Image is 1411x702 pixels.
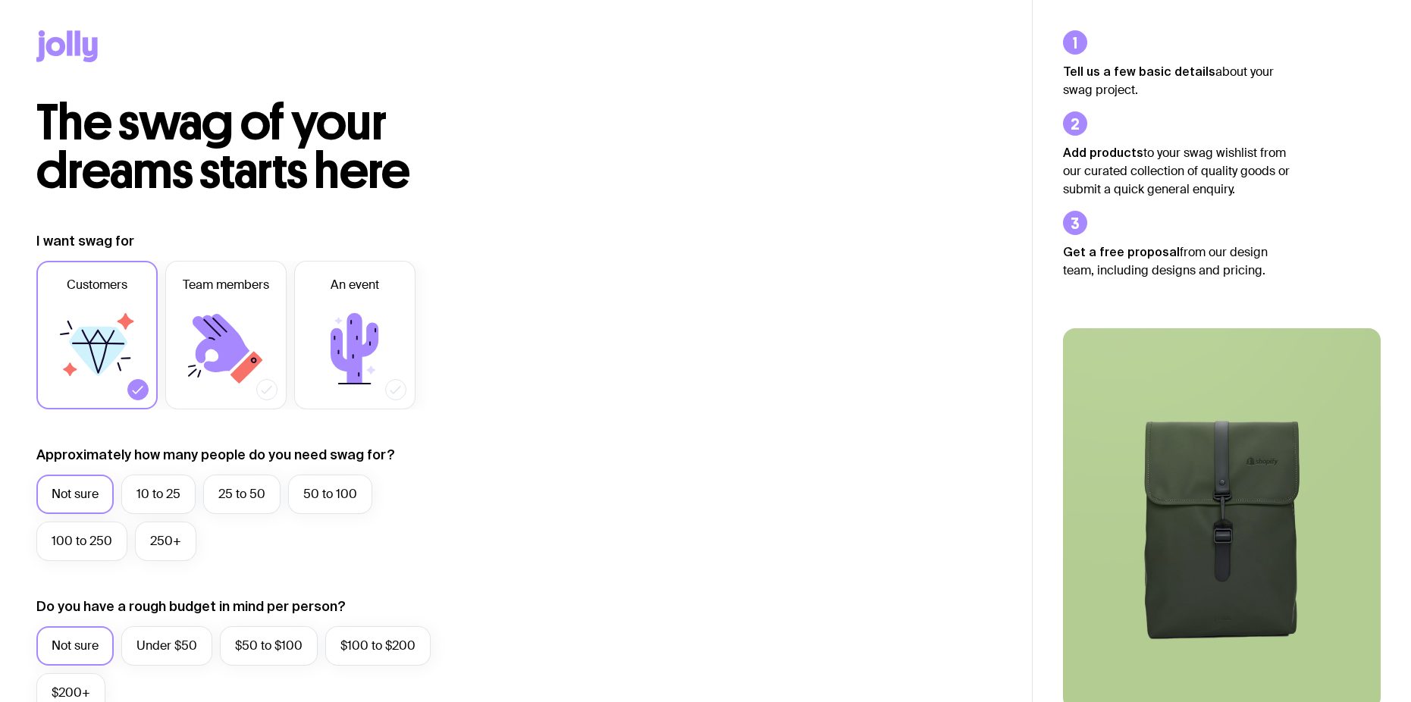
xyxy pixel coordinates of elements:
[36,446,395,464] label: Approximately how many people do you need swag for?
[67,276,127,294] span: Customers
[121,626,212,666] label: Under $50
[1063,243,1290,280] p: from our design team, including designs and pricing.
[36,522,127,561] label: 100 to 250
[36,92,410,201] span: The swag of your dreams starts here
[36,597,346,616] label: Do you have a rough budget in mind per person?
[331,276,379,294] span: An event
[1063,143,1290,199] p: to your swag wishlist from our curated collection of quality goods or submit a quick general enqu...
[1063,62,1290,99] p: about your swag project.
[183,276,269,294] span: Team members
[220,626,318,666] label: $50 to $100
[1063,245,1180,259] strong: Get a free proposal
[36,475,114,514] label: Not sure
[121,475,196,514] label: 10 to 25
[36,232,134,250] label: I want swag for
[1063,146,1143,159] strong: Add products
[36,626,114,666] label: Not sure
[288,475,372,514] label: 50 to 100
[203,475,281,514] label: 25 to 50
[1063,64,1215,78] strong: Tell us a few basic details
[325,626,431,666] label: $100 to $200
[135,522,196,561] label: 250+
